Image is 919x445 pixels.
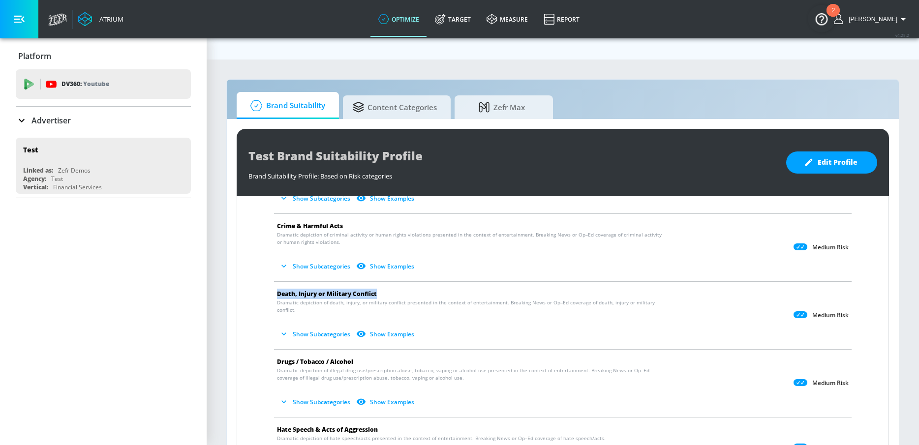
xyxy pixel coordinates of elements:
p: Medium Risk [812,379,849,387]
div: Financial Services [53,183,102,191]
p: Advertiser [31,115,71,126]
div: TestLinked as:Zefr DemosAgency:TestVertical:Financial Services [16,138,191,194]
span: Content Categories [353,95,437,119]
div: Agency: [23,175,46,183]
span: Crime & Harmful Acts [277,222,343,230]
p: Platform [18,51,51,61]
a: Atrium [78,12,123,27]
button: Open Resource Center, 2 new notifications [808,5,835,32]
button: Show Examples [354,394,418,410]
button: Show Examples [354,258,418,274]
div: Vertical: [23,183,48,191]
span: Brand Suitability [246,94,325,118]
button: Show Subcategories [277,258,354,274]
div: 2 [831,10,835,23]
button: Show Subcategories [277,394,354,410]
div: DV360: Youtube [16,69,191,99]
span: login as: sarah.grindle@zefr.com [845,16,897,23]
span: Hate Speech & Acts of Aggression [277,425,378,434]
p: DV360: [61,79,109,89]
span: Zefr Max [464,95,539,119]
span: Dramatic depiction of hate speech/acts presented in the context of entertainment. Breaking News o... [277,435,606,442]
span: v 4.25.2 [895,32,909,38]
button: Show Subcategories [277,190,354,207]
a: optimize [370,1,427,37]
div: Platform [16,42,191,70]
a: Target [427,1,479,37]
p: Medium Risk [812,311,849,319]
button: Show Subcategories [277,326,354,342]
a: measure [479,1,536,37]
div: Zefr Demos [58,166,91,175]
button: Edit Profile [786,151,877,174]
span: Dramatic depiction of criminal activity or human rights violations presented in the context of en... [277,231,666,246]
p: Youtube [83,79,109,89]
span: Dramatic depiction of death, injury, or military conflict presented in the context of entertainme... [277,299,666,314]
button: Show Examples [354,190,418,207]
div: Linked as: [23,166,53,175]
span: Edit Profile [806,156,858,169]
p: Medium Risk [812,243,849,251]
a: Report [536,1,587,37]
span: Death, Injury or Military Conflict [277,290,377,298]
div: Brand Suitability Profile: Based on Risk categories [248,167,776,180]
div: Advertiser [16,107,191,134]
div: Atrium [95,15,123,24]
button: [PERSON_NAME] [834,13,909,25]
span: Drugs / Tobacco / Alcohol [277,357,353,366]
span: Dramatic depiction of illegal drug use/prescription abuse, tobacco, vaping or alcohol use present... [277,367,666,382]
div: Test [51,175,63,183]
div: Test [23,145,38,154]
button: Show Examples [354,326,418,342]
